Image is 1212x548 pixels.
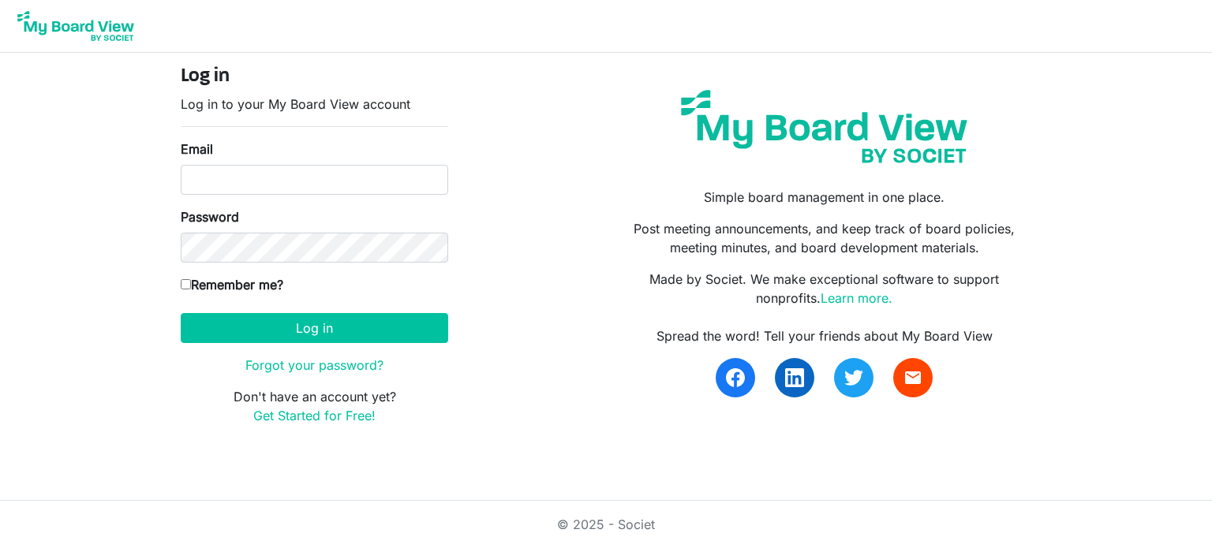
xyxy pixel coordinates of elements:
[618,219,1031,257] p: Post meeting announcements, and keep track of board policies, meeting minutes, and board developm...
[13,6,139,46] img: My Board View Logo
[181,207,239,226] label: Password
[181,95,448,114] p: Log in to your My Board View account
[181,279,191,289] input: Remember me?
[726,368,745,387] img: facebook.svg
[181,140,213,158] label: Email
[181,387,448,425] p: Don't have an account yet?
[618,270,1031,308] p: Made by Societ. We make exceptional software to support nonprofits.
[557,516,655,532] a: © 2025 - Societ
[669,78,979,175] img: my-board-view-societ.svg
[785,368,804,387] img: linkedin.svg
[821,290,892,306] a: Learn more.
[844,368,863,387] img: twitter.svg
[181,275,283,294] label: Remember me?
[893,358,933,397] a: email
[618,188,1031,207] p: Simple board management in one place.
[903,368,922,387] span: email
[181,65,448,88] h4: Log in
[253,408,376,423] a: Get Started for Free!
[181,313,448,343] button: Log in
[245,357,383,373] a: Forgot your password?
[618,326,1031,345] div: Spread the word! Tell your friends about My Board View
